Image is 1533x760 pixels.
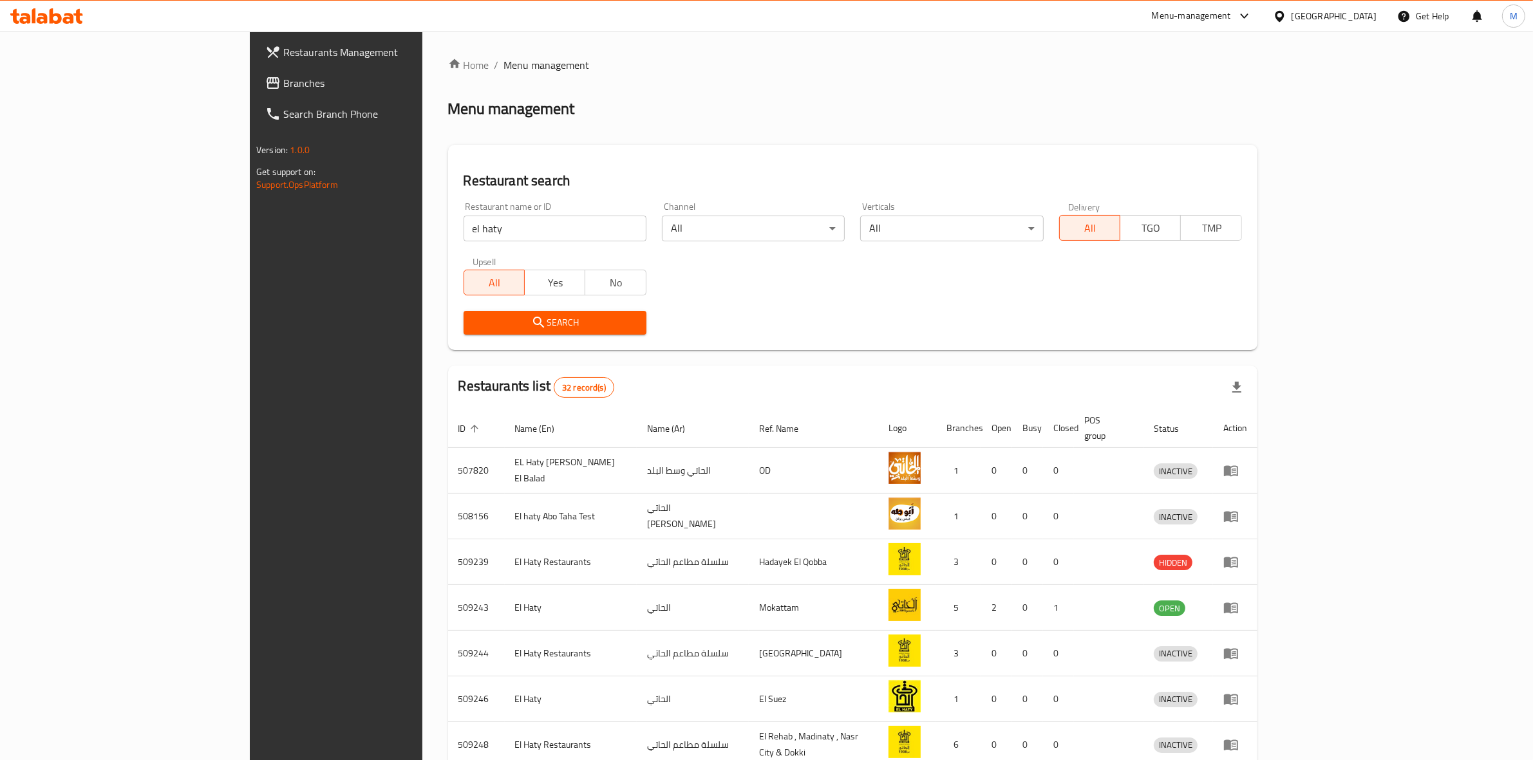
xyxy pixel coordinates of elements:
span: 32 record(s) [554,382,614,394]
th: Busy [1012,409,1043,448]
td: EL Haty [PERSON_NAME] El Balad [505,448,637,494]
span: INACTIVE [1154,510,1198,524]
td: 0 [1012,585,1043,631]
div: All [662,216,845,241]
div: Menu-management [1152,8,1231,24]
span: INACTIVE [1154,737,1198,752]
span: Get support on: [256,163,315,180]
img: El Haty Restaurants [889,726,921,758]
td: 0 [1012,676,1043,722]
span: TMP [1186,219,1236,237]
td: 0 [1012,448,1043,494]
td: 0 [1012,539,1043,585]
img: EL Haty Weist El Balad [889,452,921,484]
td: El Suez [749,676,878,722]
td: 0 [981,448,1012,494]
div: Total records count [554,377,614,398]
td: 0 [1043,631,1074,676]
a: Restaurants Management [255,37,506,68]
td: 0 [981,631,1012,676]
span: OPEN [1154,601,1185,616]
span: Yes [530,273,580,292]
div: Menu [1223,508,1247,524]
th: Logo [878,409,936,448]
td: 0 [981,676,1012,722]
h2: Menu management [448,98,575,119]
div: Export file [1221,372,1252,403]
div: INACTIVE [1154,692,1198,707]
span: 1.0.0 [290,142,310,158]
td: سلسلة مطاعم الحاتي [637,631,749,676]
th: Closed [1043,409,1074,448]
span: INACTIVE [1154,646,1198,661]
td: 0 [1043,448,1074,494]
td: 0 [1012,494,1043,539]
td: El Haty [505,676,637,722]
td: الحاتي [PERSON_NAME] [637,494,749,539]
td: 0 [981,539,1012,585]
span: Search Branch Phone [283,106,496,122]
span: Status [1154,421,1196,436]
td: سلسلة مطاعم الحاتي [637,539,749,585]
button: Yes [524,270,585,295]
label: Delivery [1068,202,1100,211]
span: Restaurants Management [283,44,496,60]
span: Version: [256,142,288,158]
td: El Haty Restaurants [505,631,637,676]
th: Open [981,409,1012,448]
span: Menu management [504,57,590,73]
td: El Haty [505,585,637,631]
button: TGO [1120,215,1181,241]
td: 0 [981,494,1012,539]
span: All [469,273,520,292]
div: [GEOGRAPHIC_DATA] [1292,9,1377,23]
img: El Haty Restaurants [889,543,921,575]
div: INACTIVE [1154,509,1198,524]
a: Support.OpsPlatform [256,176,338,193]
td: 0 [1043,539,1074,585]
span: Ref. Name [759,421,815,436]
button: All [1059,215,1120,241]
span: M [1510,9,1518,23]
td: 1 [936,494,981,539]
td: Mokattam [749,585,878,631]
span: No [590,273,641,292]
td: 3 [936,631,981,676]
td: الحاتي [637,585,749,631]
div: Menu [1223,463,1247,478]
img: El haty Abo Taha Test [889,497,921,530]
span: INACTIVE [1154,692,1198,707]
td: 1 [936,448,981,494]
td: El haty Abo Taha Test [505,494,637,539]
td: 3 [936,539,981,585]
td: الحاتي وسط البلد [637,448,749,494]
a: Branches [255,68,506,98]
img: El Haty Restaurants [889,635,921,667]
th: Branches [936,409,981,448]
td: Hadayek El Qobba [749,539,878,585]
span: HIDDEN [1154,555,1192,570]
td: El Haty Restaurants [505,539,637,585]
h2: Restaurant search [464,171,1242,190]
button: TMP [1180,215,1241,241]
td: 0 [1043,494,1074,539]
td: 0 [1012,631,1043,676]
img: El Haty [889,680,921,712]
span: INACTIVE [1154,464,1198,479]
span: TGO [1125,219,1176,237]
td: الحاتي [637,676,749,722]
span: ID [458,421,483,436]
h2: Restaurants list [458,376,614,398]
div: HIDDEN [1154,555,1192,570]
td: [GEOGRAPHIC_DATA] [749,631,878,676]
div: All [860,216,1043,241]
input: Search for restaurant name or ID.. [464,216,646,241]
nav: breadcrumb [448,57,1257,73]
span: Name (Ar) [647,421,702,436]
span: POS group [1084,412,1128,443]
span: Search [474,315,636,331]
button: No [585,270,646,295]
